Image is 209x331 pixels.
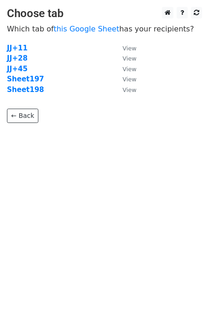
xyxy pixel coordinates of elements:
a: JJ+45 [7,65,28,73]
a: View [113,54,136,62]
small: View [123,86,136,93]
a: JJ+11 [7,44,28,52]
a: ← Back [7,109,38,123]
a: View [113,44,136,52]
p: Which tab of has your recipients? [7,24,202,34]
a: View [113,86,136,94]
small: View [123,45,136,52]
small: View [123,55,136,62]
a: Sheet197 [7,75,44,83]
a: this Google Sheet [54,25,119,33]
h3: Choose tab [7,7,202,20]
small: View [123,66,136,73]
small: View [123,76,136,83]
a: View [113,65,136,73]
a: View [113,75,136,83]
a: JJ+28 [7,54,28,62]
a: Sheet198 [7,86,44,94]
